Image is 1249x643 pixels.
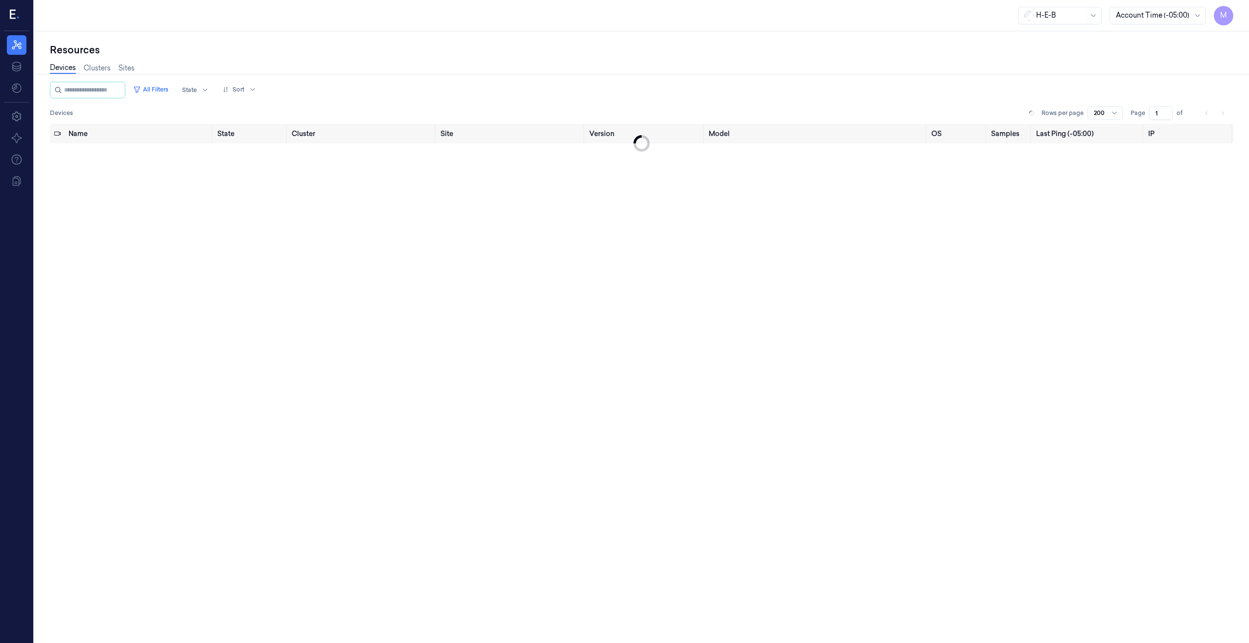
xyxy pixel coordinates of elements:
span: Page [1131,109,1145,117]
nav: pagination [1200,106,1229,120]
th: OS [927,124,987,143]
th: Last Ping (-05:00) [1032,124,1144,143]
a: Clusters [84,63,111,73]
th: Samples [987,124,1032,143]
th: Version [585,124,705,143]
a: Devices [50,63,76,74]
th: Model [705,124,928,143]
div: Resources [50,43,1233,57]
p: Rows per page [1041,109,1084,117]
span: Devices [50,109,73,117]
th: Site [437,124,585,143]
th: Name [65,124,213,143]
button: All Filters [129,82,172,97]
th: IP [1144,124,1233,143]
span: of [1177,109,1192,117]
button: M [1214,6,1233,25]
a: Sites [118,63,135,73]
